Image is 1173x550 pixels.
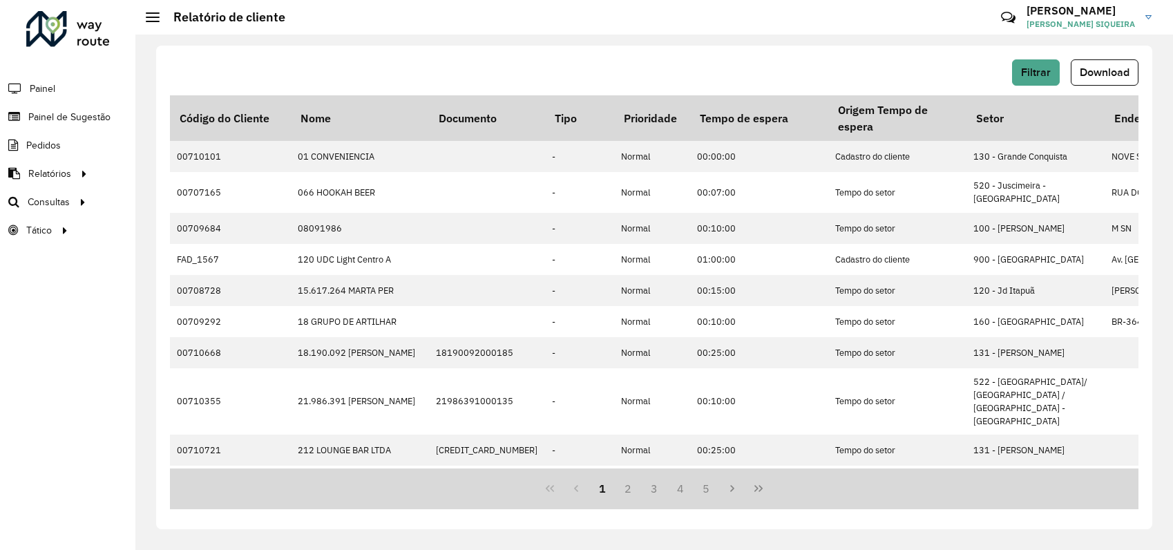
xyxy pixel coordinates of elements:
[545,466,614,506] td: -
[1027,4,1135,17] h3: [PERSON_NAME]
[1027,18,1135,30] span: [PERSON_NAME] SIQUEIRA
[291,466,429,506] td: 24.217.247 [PERSON_NAME] DE [DEMOGRAPHIC_DATA]
[30,82,55,96] span: Painel
[690,275,828,306] td: 00:15:00
[690,244,828,275] td: 01:00:00
[690,368,828,435] td: 00:10:00
[291,306,429,337] td: 18 GRUPO DE ARTILHAR
[667,475,694,502] button: 4
[828,244,966,275] td: Cadastro do cliente
[614,337,690,368] td: Normal
[291,172,429,212] td: 066 HOOKAH BEER
[291,95,429,141] th: Nome
[614,172,690,212] td: Normal
[690,95,828,141] th: Tempo de espera
[28,167,71,181] span: Relatórios
[614,435,690,466] td: Normal
[641,475,667,502] button: 3
[828,368,966,435] td: Tempo do setor
[966,95,1105,141] th: Setor
[966,213,1105,244] td: 100 - [PERSON_NAME]
[690,213,828,244] td: 00:10:00
[966,172,1105,212] td: 520 - Juscimeira - [GEOGRAPHIC_DATA]
[170,337,291,368] td: 00710668
[589,475,616,502] button: 1
[545,368,614,435] td: -
[966,368,1105,435] td: 522 - [GEOGRAPHIC_DATA]/ [GEOGRAPHIC_DATA] / [GEOGRAPHIC_DATA] - [GEOGRAPHIC_DATA]
[690,466,828,506] td: 00:16:00
[1071,59,1138,86] button: Download
[828,95,966,141] th: Origem Tempo de espera
[291,368,429,435] td: 21.986.391 [PERSON_NAME]
[690,141,828,172] td: 00:00:00
[966,466,1105,506] td: 121 - [GEOGRAPHIC_DATA]
[170,306,291,337] td: 00709292
[828,466,966,506] td: Tempo do setor
[719,475,745,502] button: Next Page
[828,337,966,368] td: Tempo do setor
[545,213,614,244] td: -
[545,306,614,337] td: -
[170,435,291,466] td: 00710721
[828,435,966,466] td: Tempo do setor
[828,275,966,306] td: Tempo do setor
[170,213,291,244] td: 00709684
[828,213,966,244] td: Tempo do setor
[291,213,429,244] td: 08091986
[690,172,828,212] td: 00:07:00
[545,95,614,141] th: Tipo
[291,244,429,275] td: 120 UDC Light Centro A
[614,244,690,275] td: Normal
[828,141,966,172] td: Cadastro do cliente
[429,337,545,368] td: 18190092000185
[993,3,1023,32] a: Contato Rápido
[545,337,614,368] td: -
[828,172,966,212] td: Tempo do setor
[966,337,1105,368] td: 131 - [PERSON_NAME]
[170,141,291,172] td: 00710101
[614,275,690,306] td: Normal
[966,244,1105,275] td: 900 - [GEOGRAPHIC_DATA]
[1021,66,1051,78] span: Filtrar
[26,223,52,238] span: Tático
[170,95,291,141] th: Código do Cliente
[614,368,690,435] td: Normal
[966,275,1105,306] td: 120 - Jd Itapuã
[291,435,429,466] td: 212 LOUNGE BAR LTDA
[291,141,429,172] td: 01 CONVENIENCIA
[745,475,772,502] button: Last Page
[545,141,614,172] td: -
[828,306,966,337] td: Tempo do setor
[615,475,641,502] button: 2
[429,95,545,141] th: Documento
[429,368,545,435] td: 21986391000135
[545,435,614,466] td: -
[690,435,828,466] td: 00:25:00
[966,435,1105,466] td: 131 - [PERSON_NAME]
[690,337,828,368] td: 00:25:00
[160,10,285,25] h2: Relatório de cliente
[545,275,614,306] td: -
[1080,66,1129,78] span: Download
[429,435,545,466] td: [CREDIT_CARD_NUMBER]
[966,141,1105,172] td: 130 - Grande Conquista
[170,466,291,506] td: 00711080
[170,368,291,435] td: 00710355
[1012,59,1060,86] button: Filtrar
[28,195,70,209] span: Consultas
[429,466,545,506] td: 24217247000122
[614,213,690,244] td: Normal
[966,306,1105,337] td: 160 - [GEOGRAPHIC_DATA]
[291,275,429,306] td: 15.617.264 MARTA PER
[170,244,291,275] td: FAD_1567
[291,337,429,368] td: 18.190.092 [PERSON_NAME]
[690,306,828,337] td: 00:10:00
[694,475,720,502] button: 5
[170,275,291,306] td: 00708728
[545,244,614,275] td: -
[545,172,614,212] td: -
[614,95,690,141] th: Prioridade
[26,138,61,153] span: Pedidos
[28,110,111,124] span: Painel de Sugestão
[614,141,690,172] td: Normal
